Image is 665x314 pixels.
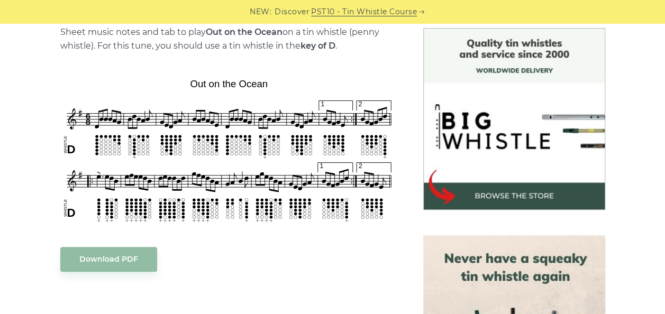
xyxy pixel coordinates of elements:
img: Out on the Ocean Tin Whistle Tabs & Sheet Music [60,75,398,225]
p: Sheet music notes and tab to play on a tin whistle (penny whistle). For this tune, you should use... [60,25,398,53]
span: NEW: [250,6,271,18]
strong: key of D [300,41,335,51]
a: Download PDF [60,247,157,272]
span: Discover [275,6,309,18]
strong: Out on the Ocean [206,27,283,37]
img: BigWhistle Tin Whistle Store [423,28,605,210]
a: PST10 - Tin Whistle Course [311,6,417,18]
